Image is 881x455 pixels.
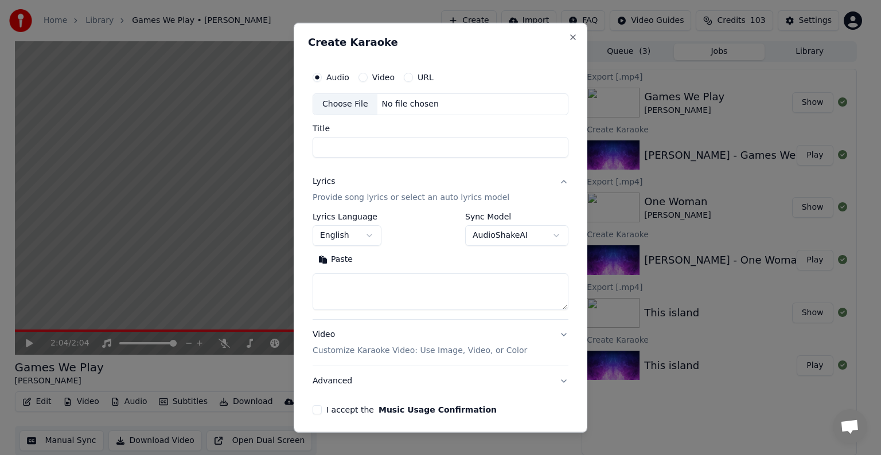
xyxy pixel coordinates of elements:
label: Lyrics Language [313,213,381,221]
div: Choose File [313,94,377,115]
button: LyricsProvide song lyrics or select an auto lyrics model [313,167,568,213]
div: No file chosen [377,99,443,110]
p: Provide song lyrics or select an auto lyrics model [313,192,509,203]
label: URL [418,73,434,81]
label: I accept the [326,406,497,414]
label: Sync Model [465,213,568,221]
button: Advanced [313,366,568,396]
label: Audio [326,73,349,81]
p: Customize Karaoke Video: Use Image, Video, or Color [313,345,527,356]
div: Video [313,329,527,356]
button: VideoCustomize Karaoke Video: Use Image, Video, or Color [313,320,568,366]
div: LyricsProvide song lyrics or select an auto lyrics model [313,213,568,319]
h2: Create Karaoke [308,37,573,48]
label: Video [372,73,395,81]
label: Title [313,124,568,132]
button: Paste [313,250,358,269]
button: I accept the [379,406,497,414]
div: Lyrics [313,176,335,187]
